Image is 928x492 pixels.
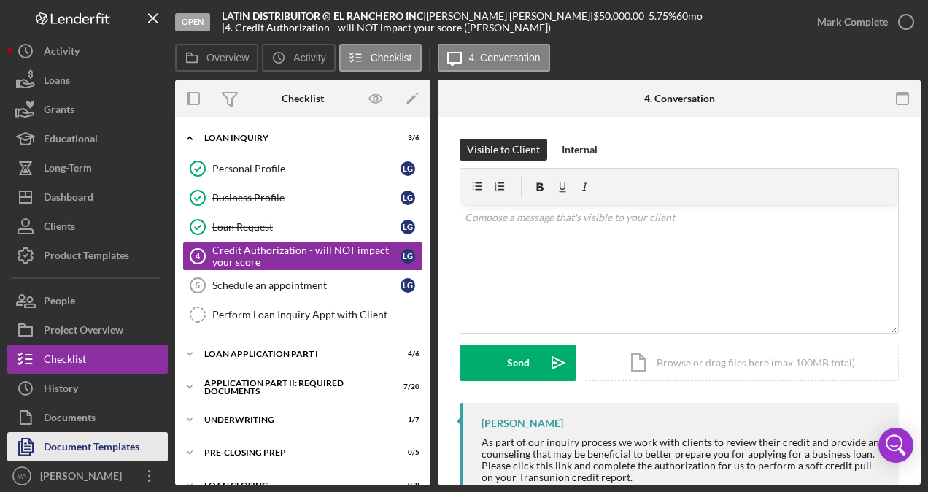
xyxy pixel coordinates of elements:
[212,280,401,291] div: Schedule an appointment
[7,345,168,374] button: Checklist
[212,245,401,268] div: Credit Authorization - will NOT impact your score
[562,139,598,161] div: Internal
[7,461,168,491] button: VA[PERSON_NAME]
[460,139,547,161] button: Visible to Client
[282,93,324,104] div: Checklist
[222,9,423,22] b: LATIN DISTRIBUITOR @ EL RANCHERO INC
[7,403,168,432] a: Documents
[44,345,86,377] div: Checklist
[7,66,168,95] button: Loans
[393,134,419,142] div: 3 / 6
[7,124,168,153] button: Educational
[460,345,576,381] button: Send
[393,383,419,391] div: 7 / 20
[182,242,423,271] a: 4Credit Authorization - will NOT impact your scoreLG
[469,52,541,64] label: 4. Conversation
[393,481,419,490] div: 0 / 8
[401,161,415,176] div: L G
[182,300,423,329] a: Perform Loan Inquiry Appt with Client
[175,44,258,72] button: Overview
[44,66,70,99] div: Loans
[44,403,96,436] div: Documents
[482,437,884,483] div: As part of our inquiry process we work with clients to review their credit and provide any counse...
[44,315,123,348] div: Project Overview
[204,350,383,358] div: Loan Application Part I
[44,95,74,128] div: Grants
[554,139,605,161] button: Internal
[204,379,383,396] div: Application Part II: Required Documents
[438,44,550,72] button: 4. Conversation
[18,472,27,480] text: VA
[182,154,423,183] a: Personal ProfileLG
[204,415,383,424] div: Underwriting
[393,350,419,358] div: 4 / 6
[7,315,168,345] button: Project Overview
[676,10,703,22] div: 60 mo
[7,36,168,66] button: Activity
[401,278,415,293] div: L G
[401,191,415,205] div: L G
[44,153,92,186] div: Long-Term
[593,10,649,22] div: $50,000.00
[175,13,210,31] div: Open
[339,44,422,72] button: Checklist
[7,182,168,212] button: Dashboard
[649,10,676,22] div: 5.75 %
[182,183,423,212] a: Business ProfileLG
[371,52,412,64] label: Checklist
[212,163,401,174] div: Personal Profile
[44,36,80,69] div: Activity
[293,52,325,64] label: Activity
[44,212,75,245] div: Clients
[7,95,168,124] button: Grants
[212,221,401,233] div: Loan Request
[7,432,168,461] button: Document Templates
[482,418,563,429] div: [PERSON_NAME]
[182,271,423,300] a: 5Schedule an appointmentLG
[401,249,415,264] div: L G
[222,22,551,34] div: | 4. Credit Authorization - will NOT impact your score ([PERSON_NAME])
[262,44,335,72] button: Activity
[204,134,383,142] div: Loan Inquiry
[878,428,913,463] div: Open Intercom Messenger
[212,309,422,320] div: Perform Loan Inquiry Appt with Client
[204,481,383,490] div: Loan Closing
[204,448,383,457] div: Pre-Closing Prep
[426,10,593,22] div: [PERSON_NAME] [PERSON_NAME] |
[507,345,530,381] div: Send
[393,415,419,424] div: 1 / 7
[196,281,200,290] tspan: 5
[44,286,75,319] div: People
[393,448,419,457] div: 0 / 5
[222,10,426,22] div: |
[7,153,168,182] button: Long-Term
[7,212,168,241] button: Clients
[44,182,93,215] div: Dashboard
[182,212,423,242] a: Loan RequestLG
[7,286,168,315] button: People
[44,241,129,274] div: Product Templates
[44,374,78,407] div: History
[44,124,98,157] div: Educational
[7,241,168,270] button: Product Templates
[44,432,139,465] div: Document Templates
[212,192,401,204] div: Business Profile
[196,252,201,261] tspan: 4
[644,93,715,104] div: 4. Conversation
[206,52,249,64] label: Overview
[7,374,168,403] button: History
[401,220,415,234] div: L G
[467,139,540,161] div: Visible to Client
